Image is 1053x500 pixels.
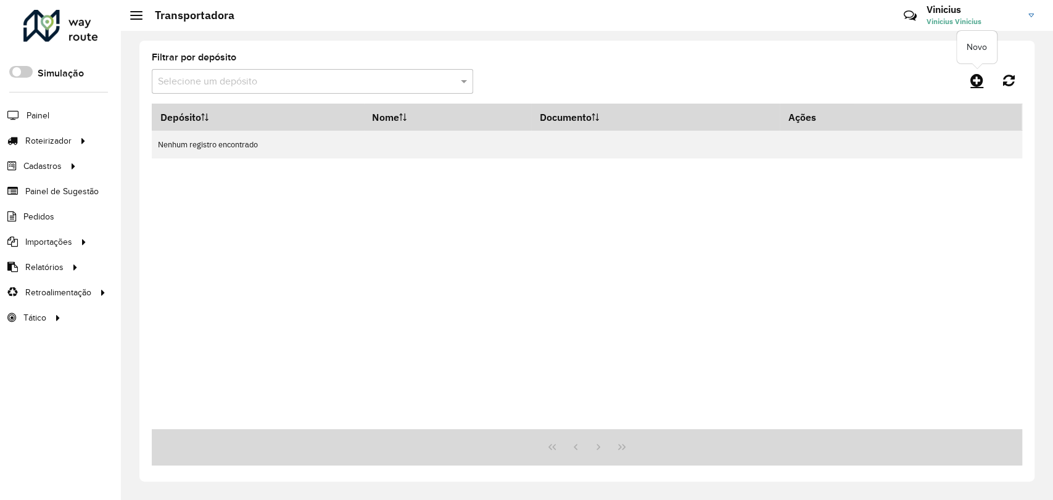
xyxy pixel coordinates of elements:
th: Ações [780,104,854,130]
span: Importações [25,236,72,248]
th: Nome [364,104,532,131]
span: Vinicius Vinicius [927,16,1019,27]
span: Painel [27,109,49,122]
th: Documento [531,104,779,131]
span: Relatórios [25,261,64,274]
a: Contato Rápido [897,2,923,29]
td: Nenhum registro encontrado [152,131,1022,158]
span: Tático [23,311,46,324]
div: Novo [957,31,997,64]
span: Roteirizador [25,134,72,147]
span: Pedidos [23,210,54,223]
label: Filtrar por depósito [152,50,236,65]
span: Painel de Sugestão [25,185,99,198]
span: Cadastros [23,160,62,173]
span: Retroalimentação [25,286,91,299]
h2: Transportadora [142,9,234,22]
label: Simulação [38,66,84,81]
th: Depósito [152,104,364,131]
h3: Vinicius [927,4,1019,15]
